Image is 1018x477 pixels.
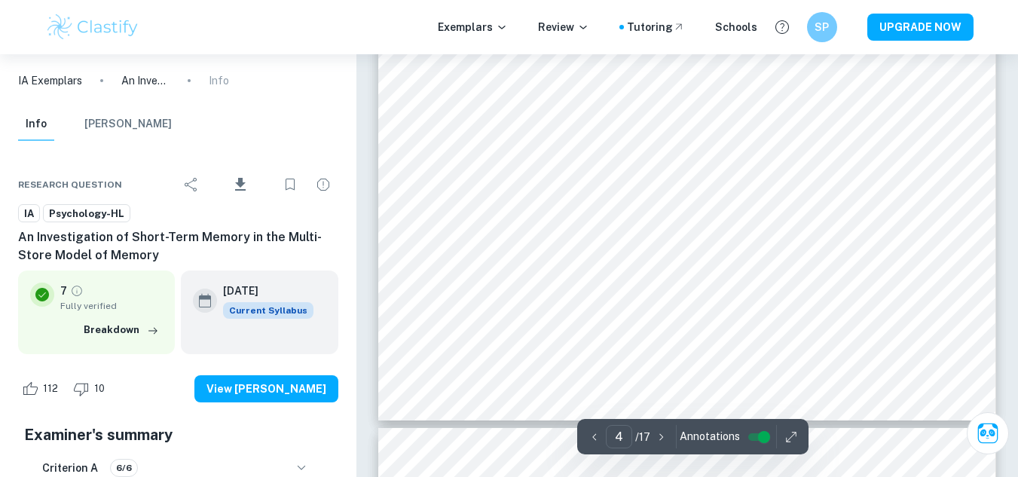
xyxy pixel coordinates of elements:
p: Review [538,19,589,35]
p: Info [209,72,229,89]
h5: Examiner's summary [24,423,332,446]
h6: Criterion A [42,460,98,476]
a: IA [18,204,40,223]
a: Schools [715,19,757,35]
div: Like [18,377,66,401]
span: 112 [35,381,66,396]
p: An Investigation of Short-Term Memory in the Multi-Store Model of Memory [121,72,170,89]
div: Bookmark [275,170,305,200]
span: Annotations [680,429,740,445]
button: SP [807,12,837,42]
span: Fully verified [60,299,163,313]
div: Download [209,165,272,204]
span: Research question [18,178,122,191]
button: Ask Clai [967,412,1009,454]
button: View [PERSON_NAME] [194,375,338,402]
p: 7 [60,283,67,299]
div: This exemplar is based on the current syllabus. Feel free to refer to it for inspiration/ideas wh... [223,302,313,319]
p: / 17 [635,429,650,445]
p: Exemplars [438,19,508,35]
a: Grade fully verified [70,284,84,298]
span: 10 [86,381,113,396]
div: Dislike [69,377,113,401]
a: Psychology-HL [43,204,130,223]
h6: SP [813,19,830,35]
button: [PERSON_NAME] [84,108,172,141]
button: Help and Feedback [769,14,795,40]
button: Info [18,108,54,141]
a: IA Exemplars [18,72,82,89]
span: 6/6 [111,461,137,475]
span: Current Syllabus [223,302,313,319]
h6: [DATE] [223,283,301,299]
div: Share [176,170,206,200]
div: Report issue [308,170,338,200]
a: Tutoring [627,19,685,35]
img: Clastify logo [45,12,141,42]
button: Breakdown [80,319,163,341]
span: Psychology-HL [44,206,130,222]
span: IA [19,206,39,222]
button: UPGRADE NOW [867,14,974,41]
h6: An Investigation of Short-Term Memory in the Multi-Store Model of Memory [18,228,338,264]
